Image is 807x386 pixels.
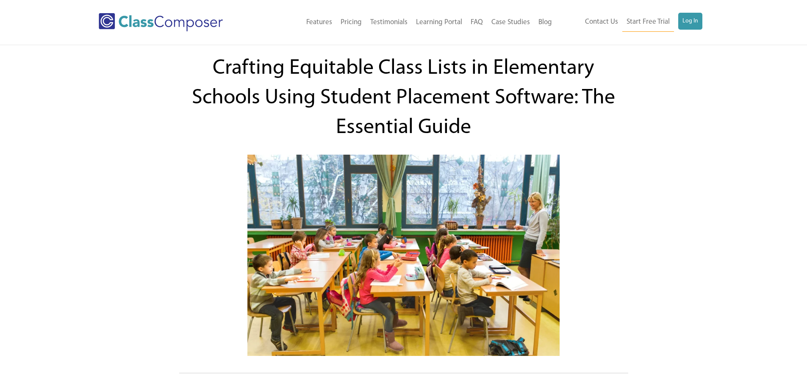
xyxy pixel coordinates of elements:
[258,13,556,32] nav: Header Menu
[366,13,412,32] a: Testimonials
[622,13,674,32] a: Start Free Trial
[302,13,336,32] a: Features
[581,13,622,31] a: Contact Us
[247,155,560,356] img: elementary scholls class
[192,58,615,139] span: Crafting Equitable Class Lists in Elementary Schools Using Student Placement Software: The Essent...
[99,13,223,31] img: Class Composer
[412,13,466,32] a: Learning Portal
[466,13,487,32] a: FAQ
[534,13,556,32] a: Blog
[487,13,534,32] a: Case Studies
[336,13,366,32] a: Pricing
[678,13,702,30] a: Log In
[556,13,702,32] nav: Header Menu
